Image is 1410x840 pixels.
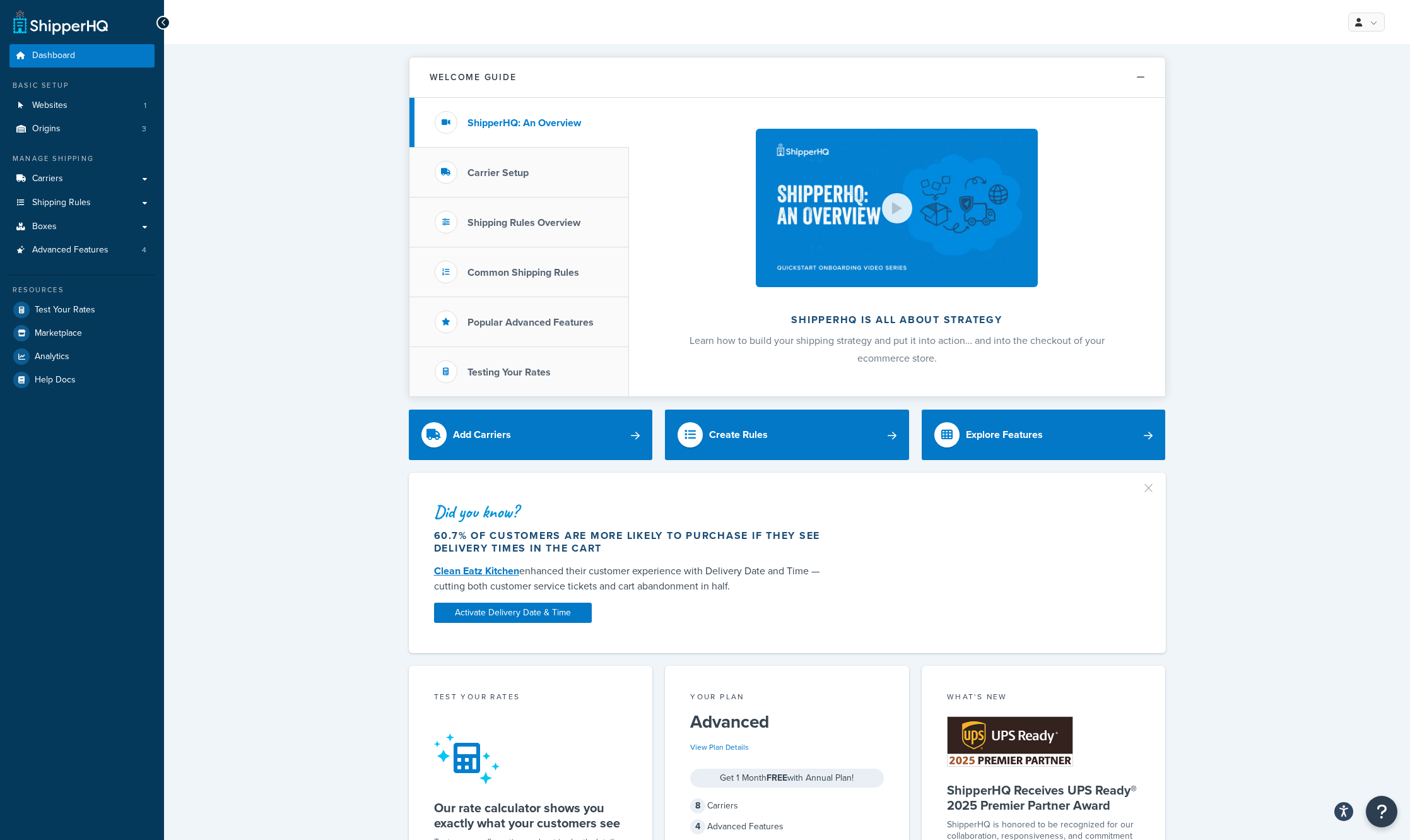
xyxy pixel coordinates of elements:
span: 3 [142,124,146,134]
h3: Testing Your Rates [467,367,551,378]
h3: Carrier Setup [467,167,529,179]
div: Manage Shipping [9,153,155,164]
span: 4 [690,819,705,834]
div: Did you know? [434,503,833,521]
img: ShipperHQ is all about strategy [756,129,1037,287]
a: Origins3 [9,117,155,141]
a: Test Your Rates [9,299,155,321]
a: Advanced Features4 [9,239,155,262]
a: View Plan Details [690,742,749,753]
a: Activate Delivery Date & Time [434,603,592,623]
div: Basic Setup [9,80,155,91]
div: Advanced Features [690,818,884,836]
span: Dashboard [32,50,75,61]
div: What's New [947,691,1141,706]
span: Boxes [32,222,57,232]
span: Advanced Features [32,245,109,256]
button: Open Resource Center [1366,796,1397,827]
span: Shipping Rules [32,198,91,208]
span: Test Your Rates [35,305,95,316]
span: Help Docs [35,375,76,386]
div: Get 1 Month with Annual Plan! [690,769,884,788]
a: Websites1 [9,94,155,117]
li: Advanced Features [9,239,155,262]
a: Help Docs [9,369,155,391]
div: Test your rates [434,691,628,706]
a: Dashboard [9,44,155,68]
div: Your Plan [690,691,884,706]
span: Websites [32,100,68,111]
a: Marketplace [9,322,155,345]
strong: FREE [767,771,787,784]
h5: Our rate calculator shows you exactly what your customers see [434,800,628,831]
h3: Common Shipping Rules [467,267,579,278]
a: Create Rules [665,410,909,460]
a: Shipping Rules [9,191,155,215]
span: Carriers [32,174,63,184]
div: Create Rules [709,426,768,444]
h5: Advanced [690,712,884,732]
h2: Welcome Guide [430,73,517,82]
a: Carriers [9,167,155,191]
h3: ShipperHQ: An Overview [467,117,581,129]
span: Origins [32,124,61,134]
h3: Shipping Rules Overview [467,217,580,228]
a: Boxes [9,215,155,239]
div: Explore Features [966,426,1043,444]
a: Analytics [9,345,155,368]
span: 4 [142,245,146,256]
h2: ShipperHQ is all about strategy [662,314,1132,326]
button: Welcome Guide [409,57,1165,98]
span: Analytics [35,352,69,362]
span: 1 [144,100,146,111]
span: Learn how to build your shipping strategy and put it into action… and into the checkout of your e... [690,333,1105,365]
div: Resources [9,285,155,295]
li: Origins [9,117,155,141]
div: Carriers [690,797,884,815]
h5: ShipperHQ Receives UPS Ready® 2025 Premier Partner Award [947,783,1141,813]
div: 60.7% of customers are more likely to purchase if they see delivery times in the cart [434,529,833,555]
a: Add Carriers [409,410,653,460]
a: Clean Eatz Kitchen [434,564,519,578]
div: enhanced their customer experience with Delivery Date and Time — cutting both customer service ti... [434,564,833,594]
span: Marketplace [35,328,82,339]
li: Websites [9,94,155,117]
h3: Popular Advanced Features [467,317,594,328]
span: 8 [690,798,705,813]
div: Add Carriers [453,426,511,444]
a: Explore Features [922,410,1166,460]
